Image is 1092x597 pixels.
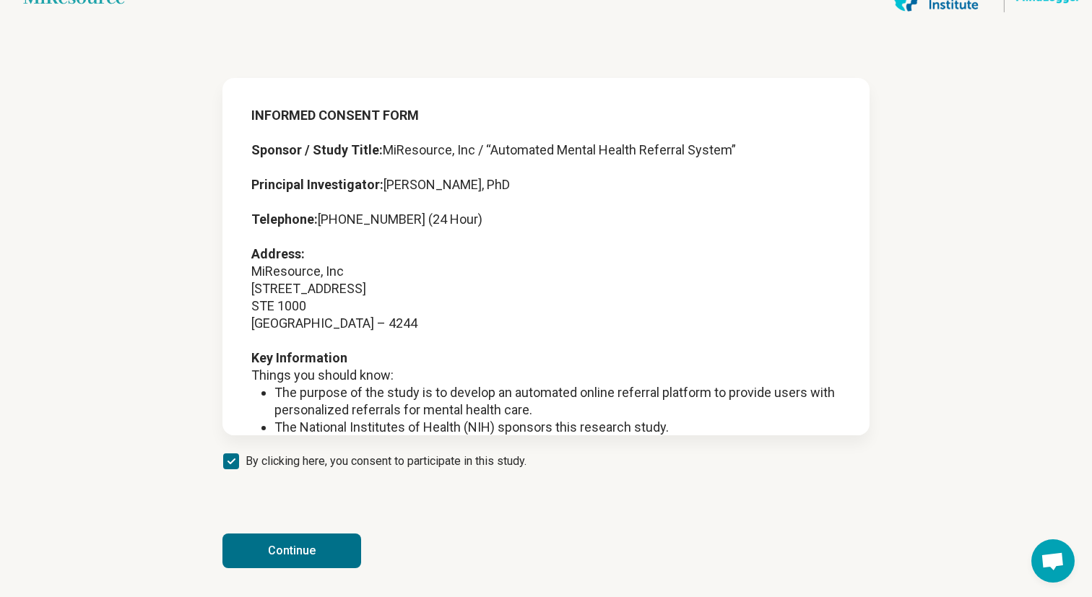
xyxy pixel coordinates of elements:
[222,533,361,568] button: Continue
[251,211,841,228] p: [PHONE_NUMBER] (24 Hour)
[251,177,383,192] strong: Principal Investigator:
[251,350,347,365] strong: Key Information
[1031,539,1075,583] div: Open chat
[251,367,841,384] p: Things you should know:
[251,246,305,261] strong: Address:
[251,108,419,123] strong: INFORMED CONSENT FORM
[251,212,318,227] strong: Telephone:
[274,419,841,436] li: The National Institutes of Health (NIH) sponsors this research study.
[251,245,841,332] p: MiResource, Inc [STREET_ADDRESS] STE 1000 [GEOGRAPHIC_DATA] – 4244
[251,142,383,157] strong: Sponsor / Study Title:
[251,141,841,159] p: MiResource, Inc / “Automated Mental Health Referral System”
[246,453,526,470] span: By clicking here, you consent to participate in this study.
[274,384,841,419] li: The purpose of the study is to develop an automated online referral platform to provide users wit...
[251,176,841,193] p: [PERSON_NAME], PhD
